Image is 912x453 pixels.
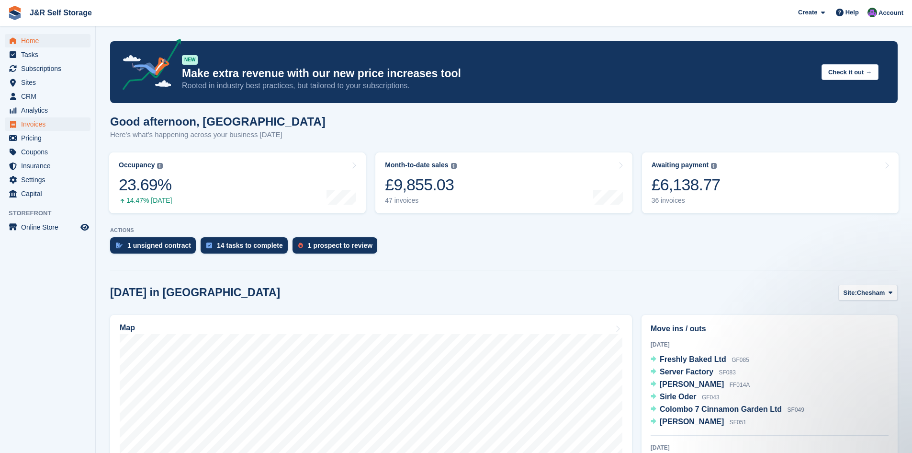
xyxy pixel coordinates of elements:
[660,355,726,363] span: Freshly Baked Ltd
[5,104,90,117] a: menu
[5,62,90,75] a: menu
[651,416,746,429] a: [PERSON_NAME] SF051
[798,8,817,17] span: Create
[878,8,903,18] span: Account
[651,340,889,349] div: [DATE]
[651,443,889,452] div: [DATE]
[79,221,90,233] a: Preview store
[660,380,724,388] span: [PERSON_NAME]
[21,90,79,103] span: CRM
[652,197,721,205] div: 36 invoices
[182,81,814,91] p: Rooted in industry best practices, but tailored to your subscriptions.
[5,90,90,103] a: menu
[21,131,79,145] span: Pricing
[127,242,191,249] div: 1 unsigned contract
[385,197,456,205] div: 47 invoices
[651,379,750,391] a: [PERSON_NAME] FF014A
[308,242,372,249] div: 1 prospect to review
[652,175,721,195] div: £6,138.77
[651,366,736,379] a: Server Factory SF083
[26,5,96,21] a: J&R Self Storage
[788,407,804,413] span: SF049
[110,129,326,140] p: Here's what's happening across your business [DATE]
[298,243,303,248] img: prospect-51fa495bee0391a8d652442698ab0144808aea92771e9ea1ae160a38d050c398.svg
[719,369,736,376] span: SF083
[182,55,198,65] div: NEW
[293,237,382,258] a: 1 prospect to review
[9,209,95,218] span: Storefront
[652,161,709,169] div: Awaiting payment
[109,152,366,213] a: Occupancy 23.69% 14.47% [DATE]
[21,159,79,173] span: Insurance
[651,404,804,416] a: Colombo 7 Cinnamon Garden Ltd SF049
[844,288,857,298] span: Site:
[21,173,79,186] span: Settings
[21,145,79,159] span: Coupons
[385,175,456,195] div: £9,855.03
[110,227,898,233] p: ACTIONS
[642,152,899,213] a: Awaiting payment £6,138.77 36 invoices
[5,117,90,131] a: menu
[857,288,885,298] span: Chesham
[182,67,814,81] p: Make extra revenue with our new price increases tool
[651,391,720,404] a: Sirle Oder GF043
[157,163,163,169] img: icon-info-grey-7440780725fd019a000dd9b08b2336e03edf1995a4989e88bcd33f0948082b44.svg
[21,187,79,200] span: Capital
[822,64,878,80] button: Check it out →
[651,323,889,335] h2: Move ins / outs
[5,221,90,234] a: menu
[5,131,90,145] a: menu
[702,394,720,401] span: GF043
[21,221,79,234] span: Online Store
[5,48,90,61] a: menu
[5,159,90,173] a: menu
[660,393,696,401] span: Sirle Oder
[8,6,22,20] img: stora-icon-8386f47178a22dfd0bd8f6a31ec36ba5ce8667c1dd55bd0f319d3a0aa187defe.svg
[110,237,201,258] a: 1 unsigned contract
[201,237,293,258] a: 14 tasks to complete
[5,34,90,47] a: menu
[711,163,717,169] img: icon-info-grey-7440780725fd019a000dd9b08b2336e03edf1995a4989e88bcd33f0948082b44.svg
[217,242,283,249] div: 14 tasks to complete
[21,104,79,117] span: Analytics
[114,39,181,93] img: price-adjustments-announcement-icon-8257ccfd72463d97f412b2fc003d46551f7dbcb40ab6d574587a9cd5c0d94...
[5,187,90,200] a: menu
[732,357,749,363] span: GF085
[867,8,877,17] img: Jordan Mahmood
[451,163,457,169] img: icon-info-grey-7440780725fd019a000dd9b08b2336e03edf1995a4989e88bcd33f0948082b44.svg
[651,354,749,366] a: Freshly Baked Ltd GF085
[5,145,90,159] a: menu
[838,285,898,301] button: Site: Chesham
[119,175,172,195] div: 23.69%
[5,173,90,186] a: menu
[385,161,448,169] div: Month-to-date sales
[120,324,135,332] h2: Map
[21,62,79,75] span: Subscriptions
[5,76,90,89] a: menu
[116,243,123,248] img: contract_signature_icon-13c848040528278c33f63329250d36e43548de30e8caae1d1a13099fd9432cc5.svg
[206,243,212,248] img: task-75834270c22a3079a89374b754ae025e5fb1db73e45f91037f5363f120a921f8.svg
[375,152,632,213] a: Month-to-date sales £9,855.03 47 invoices
[119,161,155,169] div: Occupancy
[21,34,79,47] span: Home
[21,48,79,61] span: Tasks
[845,8,859,17] span: Help
[110,115,326,128] h1: Good afternoon, [GEOGRAPHIC_DATA]
[660,368,713,376] span: Server Factory
[660,405,782,413] span: Colombo 7 Cinnamon Garden Ltd
[660,418,724,426] span: [PERSON_NAME]
[119,197,172,205] div: 14.47% [DATE]
[110,286,280,299] h2: [DATE] in [GEOGRAPHIC_DATA]
[730,382,750,388] span: FF014A
[21,117,79,131] span: Invoices
[21,76,79,89] span: Sites
[730,419,746,426] span: SF051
